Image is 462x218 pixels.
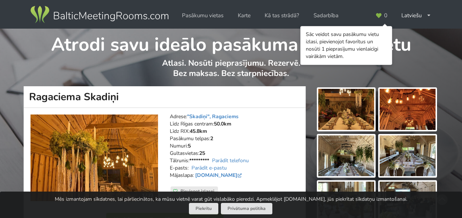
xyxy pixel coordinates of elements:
address: Adrese: Līdz Rīgas centram: Līdz RIX: Pasākumu telpas: Numuri: Gultasvietas: Tālrunis: E-pasts: M... [170,113,300,186]
h1: Atrodi savu ideālo pasākuma norises vietu [24,29,438,57]
p: Atlasi. Nosūti pieprasījumu. Rezervē. Bez maksas. Bez starpniecības. [24,58,438,86]
strong: 50.0km [214,120,231,127]
a: Parādīt e-pastu [191,164,227,171]
div: Latviešu [396,8,436,23]
div: Sāc veidot savu pasākumu vietu izlasi, pievienojot favorītus un nosūti 1 pieprasījumu vienlaicīgi... [306,31,387,60]
img: Baltic Meeting Rooms [29,4,170,25]
img: Ragaciema Skadiņi | Ragaciems | Pasākumu vieta - galerijas bilde [380,89,436,130]
a: Sadarbība [308,8,344,23]
span: Pievienot izlasei [180,188,214,194]
button: Piekrītu [189,203,218,214]
img: Viesu nams | Ragaciems | Ragaciema Skadiņi [31,115,158,201]
img: Ragaciema Skadiņi | Ragaciems | Pasākumu vieta - galerijas bilde [318,135,374,177]
img: Ragaciema Skadiņi | Ragaciems | Pasākumu vieta - galerijas bilde [380,135,436,177]
strong: 45.8km [190,128,207,135]
a: [DOMAIN_NAME] [195,172,243,179]
a: Parādīt telefonu [212,157,249,164]
a: Viesu nams | Ragaciems | Ragaciema Skadiņi 1 / 23 [31,115,158,201]
strong: 5 [188,142,191,149]
strong: 25 [199,150,205,157]
div: 1 / 23 [137,190,158,201]
a: Kā tas strādā? [259,8,304,23]
h1: Ragaciema Skadiņi [24,86,306,108]
span: 0 [384,13,387,18]
a: Privātuma politika [221,203,272,214]
img: Ragaciema Skadiņi | Ragaciems | Pasākumu vieta - galerijas bilde [318,89,374,130]
a: Pasākumu vietas [177,8,229,23]
strong: 2 [210,135,213,142]
a: Karte [233,8,256,23]
a: "Skadiņi", Ragaciems [187,113,239,120]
